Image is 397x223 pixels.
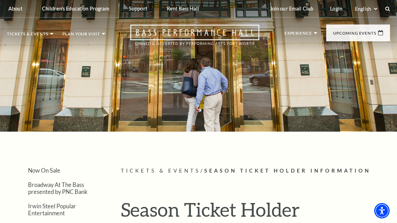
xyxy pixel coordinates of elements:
a: Broadway At The Bass presented by PNC Bank [28,181,88,195]
span: Tickets & Events [121,168,200,174]
p: Experience [285,31,312,39]
a: Irwin Steel Popular Entertainment [28,203,76,216]
span: Season Ticket Holder Information [204,168,371,174]
p: Tickets & Events [7,32,48,40]
div: Accessibility Menu [374,203,390,218]
p: Rent Bass Hall [167,6,199,12]
select: Select: [354,6,378,12]
a: Now On Sale [28,167,60,174]
p: About [8,6,22,12]
p: Support [129,6,147,12]
p: Plan Your Visit [62,32,100,40]
p: Children's Education Program [42,6,109,12]
p: / [121,167,390,175]
p: Upcoming Events [333,31,376,39]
